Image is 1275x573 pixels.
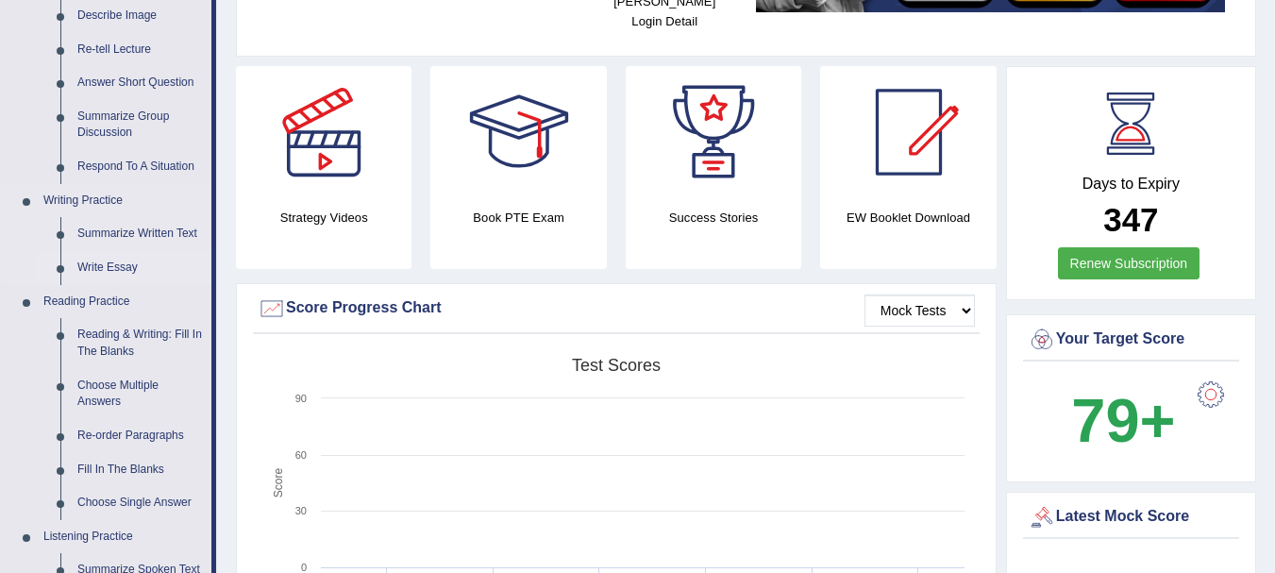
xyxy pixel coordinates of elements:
a: Renew Subscription [1058,247,1200,279]
a: Choose Single Answer [69,486,211,520]
b: 79+ [1071,386,1175,455]
a: Summarize Group Discussion [69,100,211,150]
a: Writing Practice [35,184,211,218]
h4: Days to Expiry [1028,176,1234,193]
tspan: Test scores [572,356,661,375]
text: 0 [301,562,307,573]
tspan: Score [272,468,285,498]
div: Score Progress Chart [258,295,975,323]
a: Re-order Paragraphs [69,419,211,453]
a: Write Essay [69,251,211,285]
a: Respond To A Situation [69,150,211,184]
a: Summarize Written Text [69,217,211,251]
text: 90 [295,393,307,404]
a: Reading Practice [35,285,211,319]
b: 347 [1103,201,1158,238]
a: Reading & Writing: Fill In The Blanks [69,318,211,368]
h4: Book PTE Exam [430,208,606,228]
div: Your Target Score [1028,326,1234,354]
a: Choose Multiple Answers [69,369,211,419]
h4: Strategy Videos [236,208,411,228]
h4: Success Stories [626,208,801,228]
text: 30 [295,505,307,516]
text: 60 [295,449,307,461]
a: Answer Short Question [69,66,211,100]
div: Latest Mock Score [1028,503,1234,531]
a: Fill In The Blanks [69,453,211,487]
h4: EW Booklet Download [820,208,996,228]
a: Re-tell Lecture [69,33,211,67]
a: Listening Practice [35,520,211,554]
